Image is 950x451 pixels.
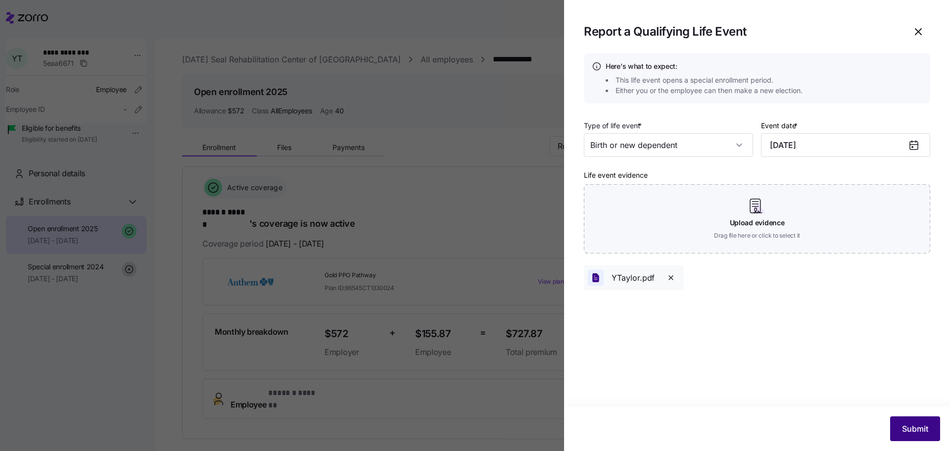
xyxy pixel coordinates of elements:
label: Type of life event [584,120,644,131]
h1: Report a Qualifying Life Event [584,24,747,39]
label: Event date [761,120,800,131]
span: Either you or the employee can then make a new election. [616,86,803,96]
span: pdf [642,272,655,284]
label: Life event evidence [584,170,648,181]
span: YTaylor. [612,272,642,284]
button: Submit [890,416,940,441]
span: This life event opens a special enrollment period. [616,75,773,85]
input: Select life event [584,133,753,157]
h4: Here's what to expect: [606,61,809,71]
span: Submit [902,423,928,435]
input: Select date [761,133,930,157]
